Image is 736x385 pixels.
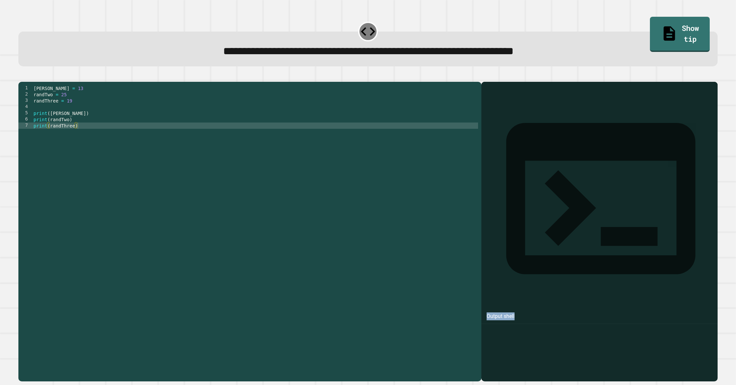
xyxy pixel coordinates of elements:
div: 7 [18,123,32,129]
div: 1 [18,85,32,91]
div: 4 [18,104,32,110]
div: 5 [18,110,32,116]
div: 6 [18,116,32,123]
div: 3 [18,98,32,104]
div: 2 [18,91,32,98]
a: Show tip [650,17,710,52]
